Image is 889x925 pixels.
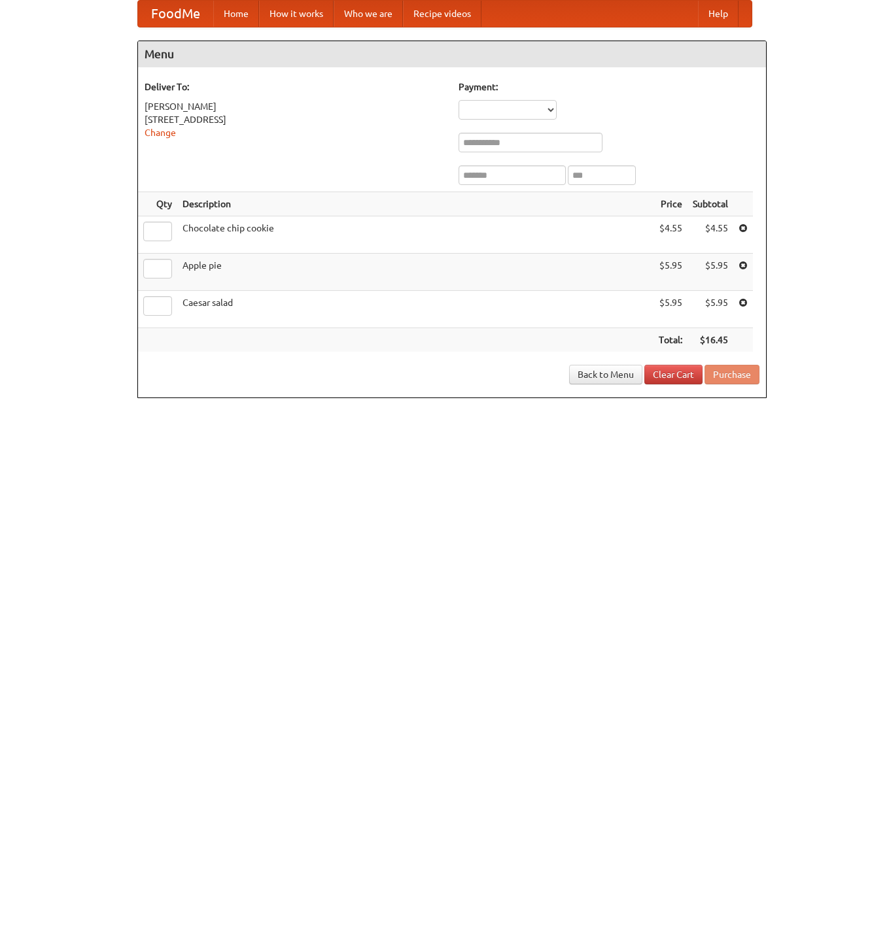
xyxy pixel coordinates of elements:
[654,328,688,352] th: Total:
[145,80,445,93] h5: Deliver To:
[145,113,445,126] div: [STREET_ADDRESS]
[145,127,176,138] a: Change
[688,254,733,291] td: $5.95
[654,254,688,291] td: $5.95
[334,1,403,27] a: Who we are
[177,192,654,216] th: Description
[644,365,703,384] a: Clear Cart
[213,1,259,27] a: Home
[688,328,733,352] th: $16.45
[145,100,445,113] div: [PERSON_NAME]
[654,216,688,254] td: $4.55
[654,291,688,328] td: $5.95
[569,365,642,384] a: Back to Menu
[177,216,654,254] td: Chocolate chip cookie
[177,254,654,291] td: Apple pie
[403,1,481,27] a: Recipe videos
[698,1,739,27] a: Help
[259,1,334,27] a: How it works
[688,192,733,216] th: Subtotal
[654,192,688,216] th: Price
[688,216,733,254] td: $4.55
[138,1,213,27] a: FoodMe
[138,192,177,216] th: Qty
[138,41,766,67] h4: Menu
[688,291,733,328] td: $5.95
[705,365,759,384] button: Purchase
[459,80,759,93] h5: Payment:
[177,291,654,328] td: Caesar salad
